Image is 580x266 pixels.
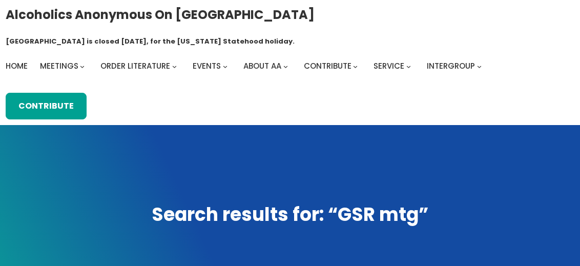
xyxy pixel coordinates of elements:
a: Home [6,59,28,73]
h1: Search results for: “GSR mtg” [9,202,571,228]
a: Contribute [6,93,87,119]
a: Intergroup [427,59,475,73]
a: Events [193,59,221,73]
h1: [GEOGRAPHIC_DATA] is closed [DATE], for the [US_STATE] Statehood holiday. [6,36,295,47]
a: About AA [243,59,281,73]
nav: Intergroup [6,59,485,73]
button: About AA submenu [283,64,288,69]
a: Contribute [304,59,351,73]
span: Home [6,60,28,71]
span: About AA [243,60,281,71]
button: Events submenu [223,64,227,69]
button: Intergroup submenu [477,64,482,69]
span: Order Literature [100,60,170,71]
span: Service [374,60,404,71]
span: Intergroup [427,60,475,71]
a: Service [374,59,404,73]
button: Order Literature submenu [172,64,177,69]
button: Contribute submenu [353,64,358,69]
span: Contribute [304,60,351,71]
span: Events [193,60,221,71]
a: Meetings [40,59,78,73]
button: Service submenu [406,64,411,69]
button: Meetings submenu [80,64,85,69]
span: Meetings [40,60,78,71]
a: Alcoholics Anonymous on [GEOGRAPHIC_DATA] [6,4,315,26]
